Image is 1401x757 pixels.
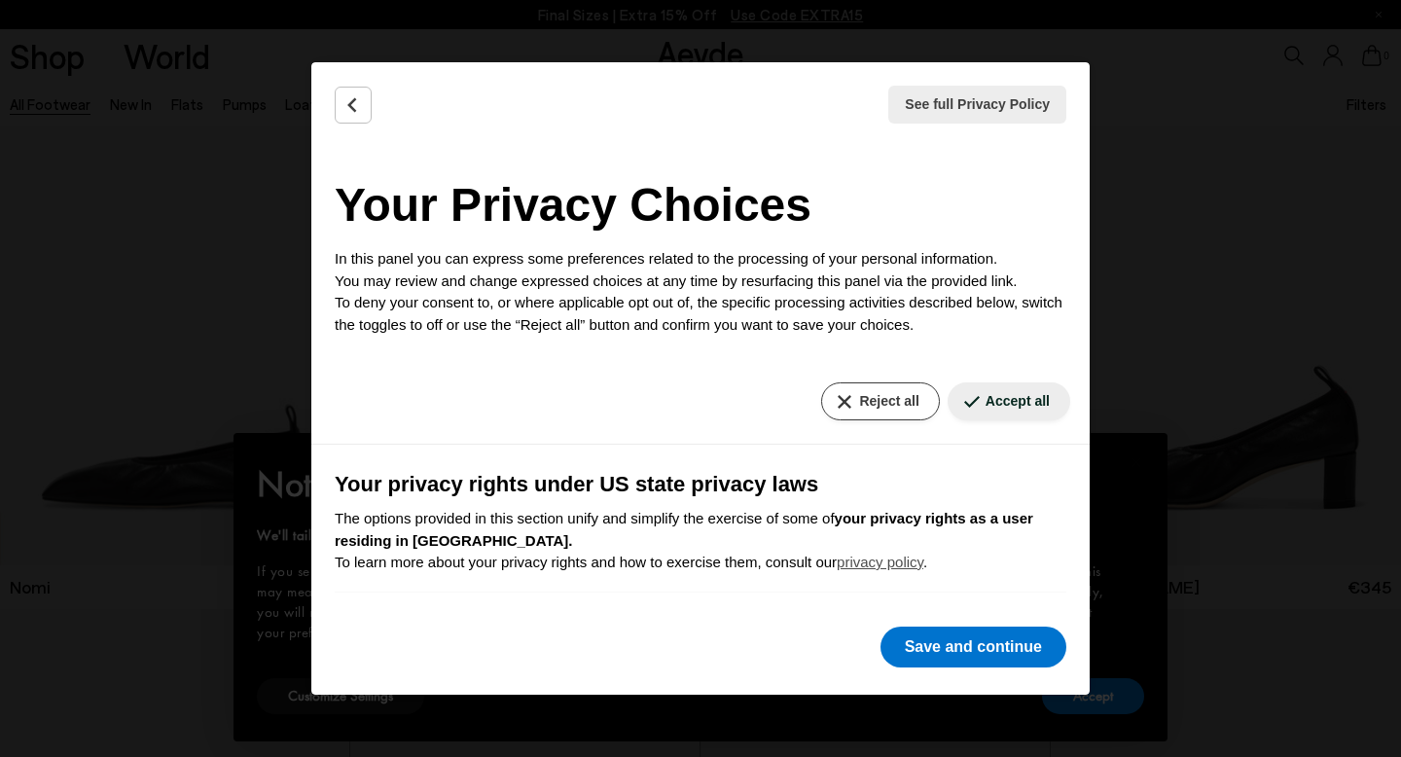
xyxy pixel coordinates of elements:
[888,86,1066,124] button: See full Privacy Policy
[821,382,939,420] button: Reject all
[335,510,1033,549] b: your privacy rights as a user residing in [GEOGRAPHIC_DATA].
[335,468,1066,500] h3: Your privacy rights under US state privacy laws
[335,508,1066,574] p: The options provided in this section unify and simplify the exercise of some of To learn more abo...
[335,170,1066,240] h2: Your Privacy Choices
[335,87,372,124] button: Back
[335,248,1066,336] p: In this panel you can express some preferences related to the processing of your personal informa...
[837,554,923,570] a: privacy policy
[905,94,1050,115] span: See full Privacy Policy
[948,382,1070,420] button: Accept all
[880,627,1066,667] button: Save and continue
